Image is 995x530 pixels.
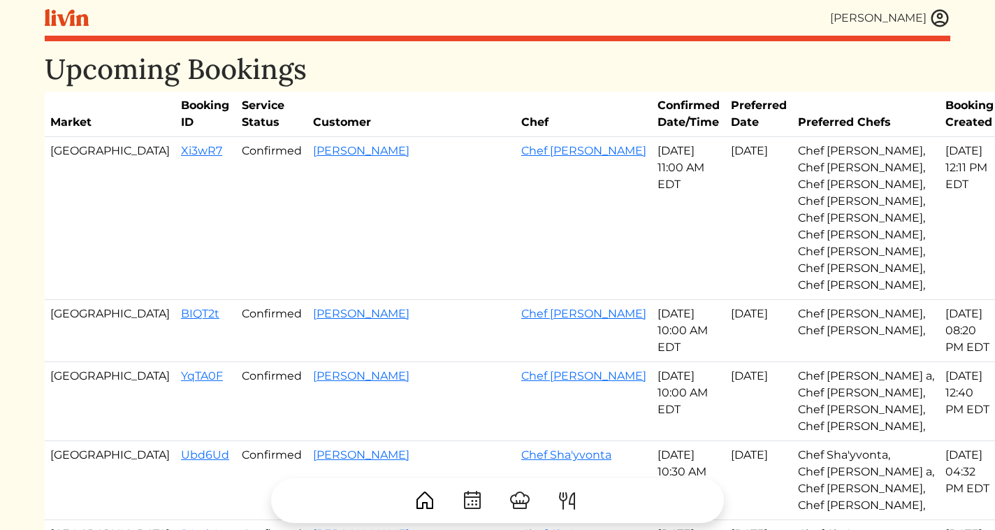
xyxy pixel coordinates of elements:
[236,300,307,362] td: Confirmed
[181,144,222,157] a: Xi3wR7
[313,369,409,382] a: [PERSON_NAME]
[725,92,792,137] th: Preferred Date
[652,92,725,137] th: Confirmed Date/Time
[45,300,175,362] td: [GEOGRAPHIC_DATA]
[725,362,792,441] td: [DATE]
[307,92,516,137] th: Customer
[521,369,646,382] a: Chef [PERSON_NAME]
[45,92,175,137] th: Market
[929,8,950,29] img: user_account-e6e16d2ec92f44fc35f99ef0dc9cddf60790bfa021a6ecb1c896eb5d2907b31c.svg
[521,307,646,320] a: Chef [PERSON_NAME]
[792,137,940,300] td: Chef [PERSON_NAME], Chef [PERSON_NAME], Chef [PERSON_NAME], Chef [PERSON_NAME], Chef [PERSON_NAME...
[521,448,611,461] a: Chef Sha'yvonta
[556,489,579,512] img: ForkKnife-55491504ffdb50bab0c1e09e7649658475375261d09fd45db06cec23bce548bf.svg
[45,52,950,86] h1: Upcoming Bookings
[313,144,409,157] a: [PERSON_NAME]
[652,362,725,441] td: [DATE] 10:00 AM EDT
[725,441,792,520] td: [DATE]
[830,10,927,27] div: [PERSON_NAME]
[236,92,307,137] th: Service Status
[181,369,223,382] a: YqTA0F
[792,441,940,520] td: Chef Sha'yvonta, Chef [PERSON_NAME] a, Chef [PERSON_NAME], Chef [PERSON_NAME],
[181,448,229,461] a: Ubd6Ud
[236,441,307,520] td: Confirmed
[652,300,725,362] td: [DATE] 10:00 AM EDT
[725,137,792,300] td: [DATE]
[792,300,940,362] td: Chef [PERSON_NAME], Chef [PERSON_NAME],
[414,489,436,512] img: House-9bf13187bcbb5817f509fe5e7408150f90897510c4275e13d0d5fca38e0b5951.svg
[313,448,409,461] a: [PERSON_NAME]
[236,362,307,441] td: Confirmed
[725,300,792,362] td: [DATE]
[45,362,175,441] td: [GEOGRAPHIC_DATA]
[175,92,236,137] th: Booking ID
[792,92,940,137] th: Preferred Chefs
[313,307,409,320] a: [PERSON_NAME]
[45,137,175,300] td: [GEOGRAPHIC_DATA]
[236,137,307,300] td: Confirmed
[516,92,652,137] th: Chef
[652,137,725,300] td: [DATE] 11:00 AM EDT
[461,489,484,512] img: CalendarDots-5bcf9d9080389f2a281d69619e1c85352834be518fbc73d9501aef674afc0d57.svg
[181,307,219,320] a: BIQT2t
[509,489,531,512] img: ChefHat-a374fb509e4f37eb0702ca99f5f64f3b6956810f32a249b33092029f8484b388.svg
[45,9,89,27] img: livin-logo-a0d97d1a881af30f6274990eb6222085a2533c92bbd1e4f22c21b4f0d0e3210c.svg
[792,362,940,441] td: Chef [PERSON_NAME] a, Chef [PERSON_NAME], Chef [PERSON_NAME], Chef [PERSON_NAME],
[45,441,175,520] td: [GEOGRAPHIC_DATA]
[652,441,725,520] td: [DATE] 10:30 AM EDT
[521,144,646,157] a: Chef [PERSON_NAME]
